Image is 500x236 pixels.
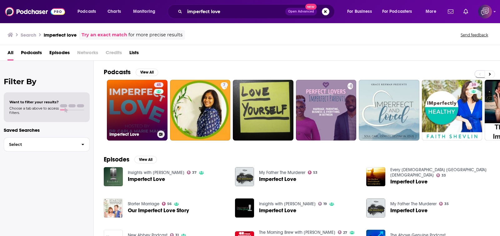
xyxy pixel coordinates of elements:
[318,202,327,206] a: 19
[77,7,96,16] span: Podcasts
[223,82,225,88] span: 7
[134,156,157,163] button: View All
[128,31,182,38] span: for more precise results
[235,167,254,186] img: Imperfect Love
[422,80,482,141] a: 39
[128,208,189,213] a: Our Imperfect Love Story
[104,156,129,163] h2: Episodes
[442,174,446,177] span: 33
[21,48,42,60] a: Podcasts
[104,156,157,163] a: EpisodesView All
[390,208,427,213] a: Imperfect Love
[472,82,476,88] span: 39
[382,7,412,16] span: For Podcasters
[390,201,437,207] a: My Father The Murderer
[478,5,492,18] span: Logged in as corioliscompany
[235,198,254,218] img: Imperfect Love
[107,7,121,16] span: Charts
[343,231,347,234] span: 27
[347,7,372,16] span: For Business
[128,170,184,175] a: Insights with Dick Goldberg
[390,167,487,178] a: Every Nation Kirche Berlin Predigten
[82,31,127,38] a: Try an exact match
[7,48,13,60] a: All
[444,203,449,205] span: 35
[133,7,155,16] span: Monitoring
[107,80,167,141] a: 45Imperfect Love
[288,10,314,13] span: Open Advanced
[128,201,159,207] a: Starter Marriage
[436,173,446,177] a: 33
[103,7,125,17] a: Charts
[285,8,317,15] button: Open AdvancedNew
[259,201,316,207] a: Insights with Dick Goldberg
[459,32,490,38] button: Send feedback
[109,132,155,137] h3: Imperfect Love
[187,171,197,174] a: 37
[338,230,347,234] a: 27
[104,167,123,186] img: Imperfect Love
[162,202,172,206] a: 56
[4,137,90,151] button: Select
[478,5,492,18] button: Show profile menu
[4,77,90,86] h2: Filter By
[129,7,163,17] button: open menu
[313,171,317,174] span: 53
[221,82,228,87] a: 7
[4,127,90,133] p: Saved Searches
[154,82,163,87] a: 45
[366,167,385,186] img: Imperfect Love
[136,69,158,76] button: View All
[390,179,427,184] a: Imperfect Love
[308,171,318,174] a: 53
[259,230,335,235] a: The Morning Brew with Andrew Schultz
[9,100,59,104] span: Want to filter your results?
[106,48,122,60] span: Credits
[421,7,444,17] button: open menu
[129,48,139,60] a: Lists
[469,82,478,87] a: 39
[157,82,161,88] span: 45
[445,6,456,17] a: Show notifications dropdown
[21,32,36,38] h3: Search
[323,203,327,205] span: 19
[5,6,65,18] img: Podchaser - Follow, Share and Rate Podcasts
[104,198,123,218] img: Our Imperfect Love Story
[104,68,158,76] a: PodcastsView All
[461,6,471,17] a: Show notifications dropdown
[167,203,172,205] span: 56
[185,7,285,17] input: Search podcasts, credits, & more...
[170,80,231,141] a: 7
[259,177,296,182] span: Imperfect Love
[77,48,98,60] span: Networks
[478,5,492,18] img: User Profile
[378,7,421,17] button: open menu
[128,177,165,182] a: Imperfect Love
[343,7,380,17] button: open menu
[366,198,385,218] img: Imperfect Love
[73,7,104,17] button: open menu
[4,142,76,146] span: Select
[426,7,436,16] span: More
[49,48,70,60] a: Episodes
[44,32,77,38] h3: imperfect love
[259,170,305,175] a: My Father The Murderer
[259,208,296,213] a: Imperfect Love
[173,4,341,19] div: Search podcasts, credits, & more...
[439,202,449,206] a: 35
